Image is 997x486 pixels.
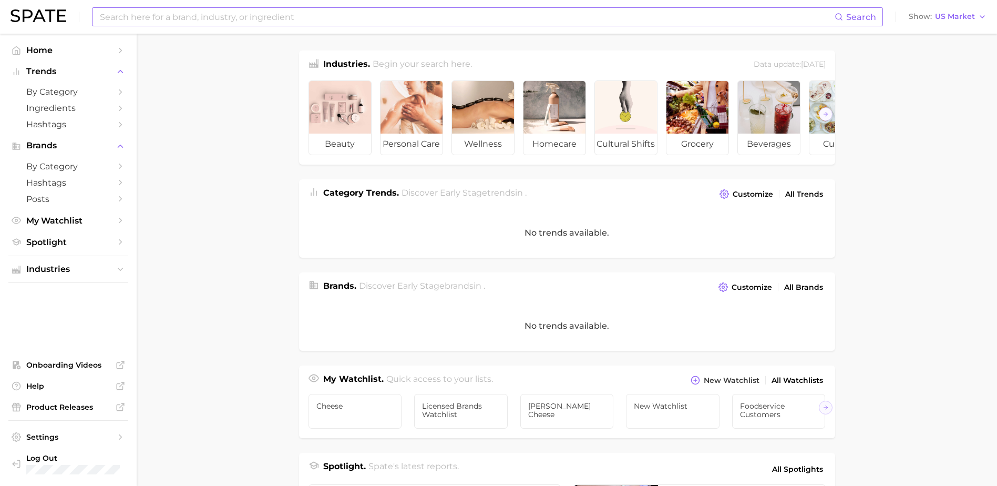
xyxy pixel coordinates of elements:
span: Discover Early Stage trends in . [402,188,527,198]
button: Trends [8,64,128,79]
a: wellness [451,80,515,155]
span: Customize [733,190,773,199]
span: Brands [26,141,110,150]
button: Scroll Right [819,401,832,414]
div: No trends available. [299,208,835,258]
button: Customize [716,280,774,295]
h1: Industries. [323,58,370,72]
span: Foodservice Customers [740,402,818,419]
a: beauty [309,80,372,155]
span: Industries [26,265,110,274]
h1: My Watchlist. [323,373,384,388]
a: personal care [380,80,443,155]
span: personal care [381,134,443,155]
a: [PERSON_NAME] Cheese [520,394,614,429]
a: Log out. Currently logged in with e-mail trisha.hanold@schreiberfoods.com. [8,450,128,478]
button: New Watchlist [688,373,762,388]
a: Help [8,378,128,394]
a: Hashtags [8,116,128,133]
span: [PERSON_NAME] Cheese [528,402,606,419]
span: culinary [809,134,871,155]
a: Spotlight [8,234,128,250]
span: homecare [523,134,585,155]
span: Home [26,45,110,55]
span: Discover Early Stage brands in . [359,281,485,291]
img: SPATE [11,9,66,22]
span: Product Releases [26,402,110,412]
span: New Watchlist [704,376,759,385]
button: Scroll Right [819,107,832,121]
button: Brands [8,138,128,154]
a: cultural shifts [594,80,657,155]
span: Licensed Brands Watchlist [422,402,500,419]
a: New Watchlist [626,394,720,429]
span: All Brands [784,283,823,292]
a: Posts [8,191,128,207]
a: homecare [523,80,586,155]
a: beverages [737,80,800,155]
span: Trends [26,67,110,76]
span: Settings [26,432,110,442]
div: Data update: [DATE] [754,58,826,72]
span: New Watchlist [634,402,712,410]
a: Product Releases [8,399,128,415]
a: All Watchlists [769,373,826,388]
span: Brands . [323,281,356,291]
span: Ingredients [26,103,110,113]
a: Hashtags [8,175,128,191]
a: Licensed Brands Watchlist [414,394,508,429]
span: Cheese [316,402,394,410]
span: Hashtags [26,119,110,129]
a: Foodservice Customers [732,394,826,429]
h1: Spotlight. [323,460,366,478]
a: Cheese [309,394,402,429]
div: No trends available. [299,301,835,351]
span: grocery [666,134,728,155]
a: culinary [809,80,872,155]
button: Customize [717,187,775,201]
a: Ingredients [8,100,128,116]
span: by Category [26,161,110,171]
a: grocery [666,80,729,155]
span: Hashtags [26,178,110,188]
a: All Trends [783,187,826,201]
span: All Trends [785,190,823,199]
span: Category Trends . [323,188,399,198]
span: wellness [452,134,514,155]
a: Home [8,42,128,58]
a: All Brands [782,280,826,295]
button: Industries [8,261,128,277]
a: by Category [8,84,128,100]
span: All Watchlists [772,376,823,385]
h2: Spate's latest reports. [368,460,459,478]
span: Spotlight [26,237,110,247]
span: Log Out [26,453,155,463]
a: All Spotlights [769,460,826,478]
input: Search here for a brand, industry, or ingredient [99,8,835,26]
span: All Spotlights [772,463,823,475]
span: cultural shifts [595,134,657,155]
a: Settings [8,429,128,445]
span: Onboarding Videos [26,360,110,370]
span: Posts [26,194,110,204]
a: by Category [8,158,128,175]
span: US Market [935,14,975,19]
span: Search [846,12,876,22]
span: My Watchlist [26,216,110,226]
h2: Quick access to your lists. [386,373,493,388]
span: Show [909,14,932,19]
span: by Category [26,87,110,97]
h2: Begin your search here. [373,58,472,72]
button: ShowUS Market [906,10,989,24]
a: My Watchlist [8,212,128,229]
span: beverages [738,134,800,155]
span: Customize [732,283,772,292]
a: Onboarding Videos [8,357,128,373]
span: beauty [309,134,371,155]
span: Help [26,381,110,391]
